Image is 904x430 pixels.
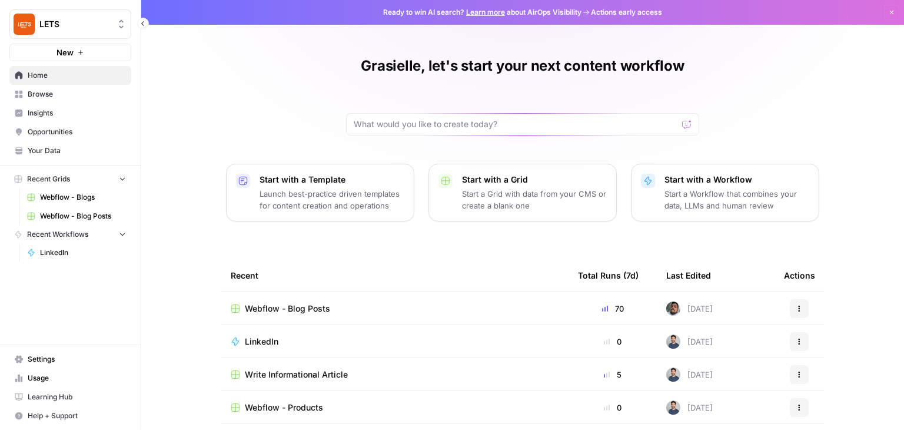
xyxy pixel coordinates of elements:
[578,336,647,348] div: 0
[245,303,330,315] span: Webflow - Blog Posts
[9,123,131,141] a: Opportunities
[27,229,88,240] span: Recent Workflows
[591,7,662,18] span: Actions early access
[245,336,278,348] span: LinkedIn
[231,303,559,315] a: Webflow - Blog Posts
[22,188,131,207] a: Webflow - Blogs
[664,174,809,186] p: Start with a Workflow
[28,70,126,81] span: Home
[666,302,680,316] img: u93l1oyz1g39q1i4vkrv6vz0p6p4
[428,164,617,221] button: Start with a GridStart a Grid with data from your CMS or create a blank one
[28,108,126,118] span: Insights
[28,392,126,402] span: Learning Hub
[28,373,126,383] span: Usage
[9,226,131,243] button: Recent Workflows
[28,127,126,137] span: Opportunities
[9,104,131,123] a: Insights
[40,247,126,258] span: LinkedIn
[22,207,131,226] a: Webflow - Blog Posts
[245,369,348,381] span: Write Informational Article
[354,118,677,130] input: What would you like to create today?
[578,259,639,292] div: Total Runs (7d)
[9,170,131,188] button: Recent Grids
[231,336,559,348] a: LinkedIn
[28,411,126,421] span: Help + Support
[226,164,414,221] button: Start with a TemplateLaunch best-practice driven templates for content creation and operations
[666,259,711,292] div: Last Edited
[666,335,713,349] div: [DATE]
[462,174,607,186] p: Start with a Grid
[28,145,126,156] span: Your Data
[361,57,684,75] h1: Grasielle, let's start your next content workflow
[578,369,647,381] div: 5
[9,141,131,160] a: Your Data
[383,7,581,18] span: Ready to win AI search? about AirOps Visibility
[245,402,323,414] span: Webflow - Products
[260,174,404,186] p: Start with a Template
[40,211,126,221] span: Webflow - Blog Posts
[466,8,505,16] a: Learn more
[27,174,70,184] span: Recent Grids
[9,388,131,406] a: Learning Hub
[260,188,404,211] p: Launch best-practice driven templates for content creation and operations
[231,402,559,414] a: Webflow - Products
[631,164,819,221] button: Start with a WorkflowStart a Workflow that combines your data, LLMs and human review
[231,259,559,292] div: Recent
[14,14,35,35] img: LETS Logo
[39,18,111,30] span: LETS
[28,89,126,100] span: Browse
[9,44,131,61] button: New
[666,401,713,415] div: [DATE]
[664,188,809,211] p: Start a Workflow that combines your data, LLMs and human review
[784,259,815,292] div: Actions
[578,402,647,414] div: 0
[666,368,680,382] img: 5d1k13leg0nycxz2j92w4c5jfa9r
[9,66,131,85] a: Home
[9,350,131,369] a: Settings
[666,335,680,349] img: 5d1k13leg0nycxz2j92w4c5jfa9r
[40,192,126,203] span: Webflow - Blogs
[462,188,607,211] p: Start a Grid with data from your CMS or create a blank one
[28,354,126,365] span: Settings
[9,85,131,104] a: Browse
[22,243,131,262] a: LinkedIn
[9,406,131,425] button: Help + Support
[666,302,713,316] div: [DATE]
[666,401,680,415] img: 5d1k13leg0nycxz2j92w4c5jfa9r
[578,303,647,315] div: 70
[56,47,74,58] span: New
[231,369,559,381] a: Write Informational Article
[9,369,131,388] a: Usage
[9,9,131,39] button: Workspace: LETS
[666,368,713,382] div: [DATE]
